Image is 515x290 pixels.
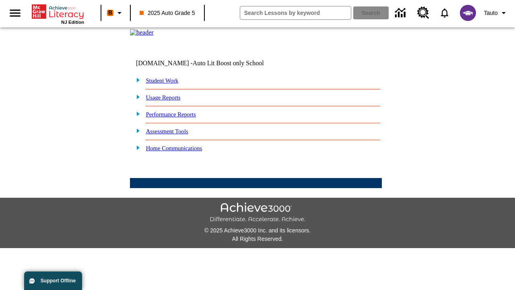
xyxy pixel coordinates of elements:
[460,5,476,21] img: avatar image
[240,6,351,19] input: search field
[130,29,154,36] img: header
[41,278,76,284] span: Support Offline
[146,111,196,118] a: Performance Reports
[136,60,284,67] td: [DOMAIN_NAME] -
[132,110,140,117] img: plus.gif
[146,94,181,101] a: Usage Reports
[146,145,202,151] a: Home Communications
[434,2,455,23] a: Notifications
[104,6,128,20] button: Boost Class color is orange. Change class color
[412,2,434,24] a: Resource Center, Will open in new tab
[390,2,412,24] a: Data Center
[61,20,84,25] span: NJ Edition
[32,3,84,25] div: Home
[210,203,305,223] img: Achieve3000 Differentiate Accelerate Achieve
[3,1,27,25] button: Open side menu
[455,2,481,23] button: Select a new avatar
[132,93,140,100] img: plus.gif
[146,128,188,135] a: Assessment Tools
[108,8,112,18] span: B
[146,77,178,84] a: Student Work
[193,60,264,66] nobr: Auto Lit Boost only School
[484,9,498,17] span: Tauto
[24,271,82,290] button: Support Offline
[132,144,140,151] img: plus.gif
[132,127,140,134] img: plus.gif
[132,76,140,83] img: plus.gif
[140,9,195,17] span: 2025 Auto Grade 5
[481,6,512,20] button: Profile/Settings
